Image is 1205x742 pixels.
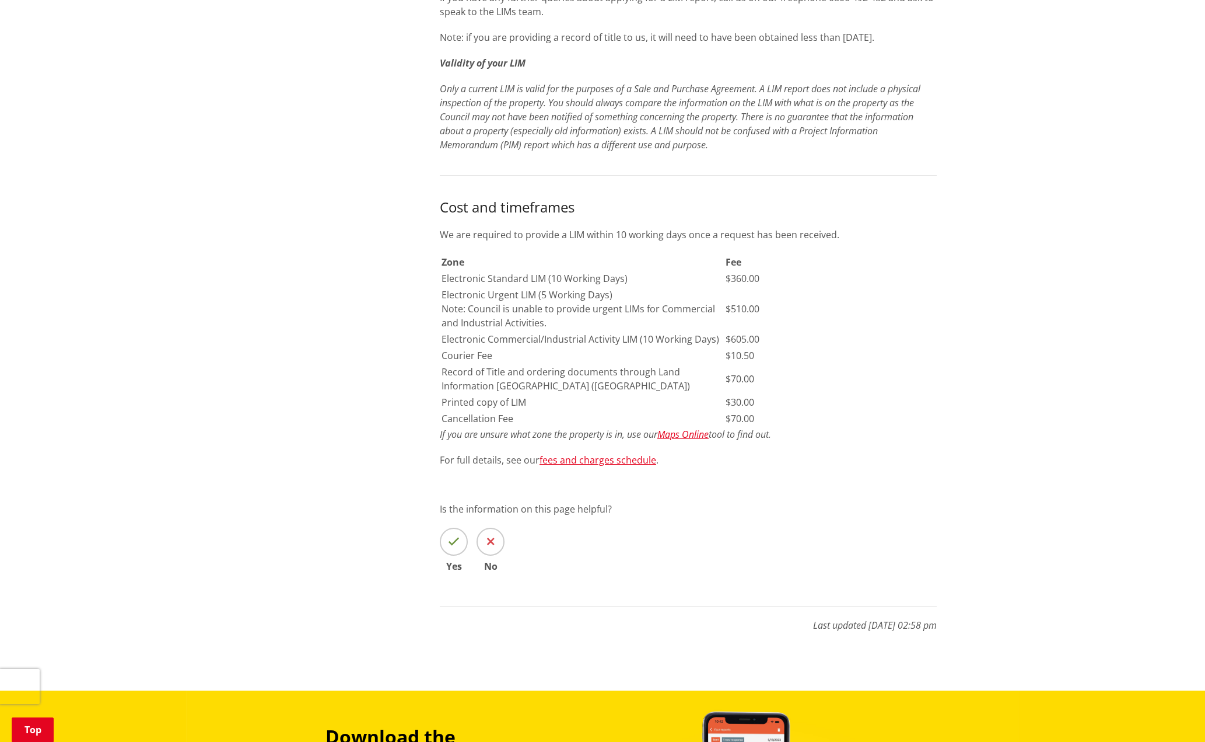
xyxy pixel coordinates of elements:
[657,428,709,441] a: Maps Online
[477,562,505,571] span: No
[441,364,724,393] td: Record of Title and ordering documents through Land Information [GEOGRAPHIC_DATA] ([GEOGRAPHIC_DA...
[440,228,937,242] p: We are required to provide a LIM within 10 working days once a request has been received.
[440,562,468,571] span: Yes
[440,453,937,467] p: For full details, see our .
[441,395,724,410] td: Printed copy of LIM
[441,271,724,286] td: Electronic Standard LIM (10 Working Days)
[441,411,724,426] td: Cancellation Fee
[440,502,937,516] p: Is the information on this page helpful?
[440,199,937,216] h3: Cost and timeframes
[440,82,920,151] em: Only a current LIM is valid for the purposes of a Sale and Purchase Agreement. A LIM report does ...
[441,332,724,347] td: Electronic Commercial/Industrial Activity LIM (10 Working Days)
[709,428,771,441] em: tool to find out.
[725,287,931,330] td: $510.00
[725,348,931,363] td: $10.50
[441,348,724,363] td: Courier Fee
[540,454,656,466] a: fees and charges schedule
[725,271,931,286] td: $360.00
[440,606,937,632] p: Last updated [DATE] 02:58 pm
[725,395,931,410] td: $30.00
[725,364,931,393] td: $70.00
[441,287,724,330] td: Electronic Urgent LIM (5 Working Days) Note: Council is unable to provide urgent LIMs for Commerc...
[726,256,741,269] strong: Fee
[12,717,54,742] a: Top
[725,411,931,426] td: $70.00
[442,256,464,269] strong: Zone
[725,332,931,347] td: $605.00
[440,30,937,44] p: Note: if you are providing a record of title to us, it will need to have been obtained less than ...
[440,428,657,441] em: If you are unsure what zone the property is in, use our
[440,57,526,69] em: Validity of your LIM
[1151,693,1193,735] iframe: Messenger Launcher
